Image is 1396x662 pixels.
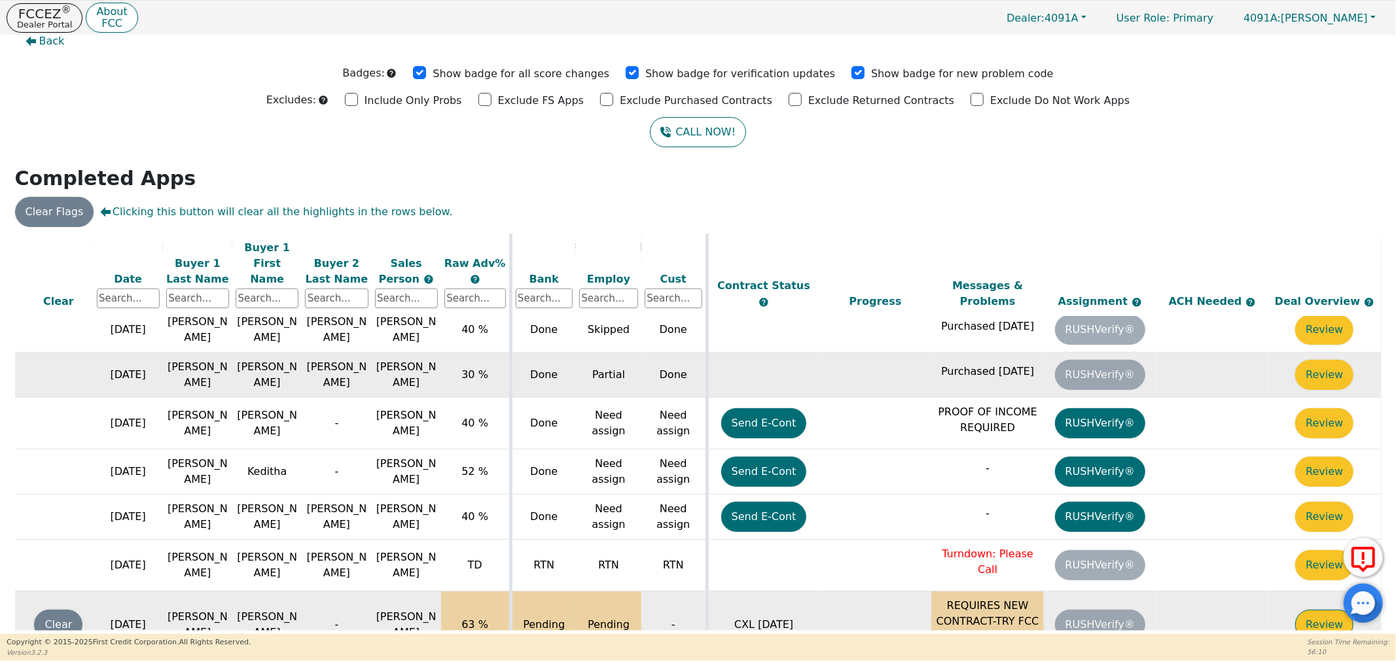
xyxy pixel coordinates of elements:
td: Need assign [576,449,641,495]
p: Primary [1103,5,1226,31]
td: [PERSON_NAME] [163,449,232,495]
span: Deal Overview [1275,295,1374,307]
td: [PERSON_NAME] [232,495,302,540]
p: Copyright © 2015- 2025 First Credit Corporation. [7,637,251,648]
td: Pending [576,591,641,659]
span: [PERSON_NAME] [376,610,437,638]
td: [PERSON_NAME] [163,398,232,449]
td: [DATE] [94,398,163,449]
div: Employ [579,271,638,287]
span: ACH Needed [1169,295,1246,307]
button: Back [15,26,75,56]
p: Exclude FS Apps [498,93,584,109]
button: Clear [34,610,82,640]
p: 56:10 [1308,647,1389,657]
td: [PERSON_NAME] [232,353,302,398]
p: - [935,506,1041,521]
td: CXL [DATE] [707,591,819,659]
button: CALL NOW! [650,117,746,147]
button: AboutFCC [86,3,137,33]
button: Review [1295,408,1353,438]
p: Session Time Remaining: [1308,637,1389,647]
span: 63 % [461,618,488,631]
p: FCC [96,18,127,29]
button: RUSHVerify® [1055,408,1145,438]
a: 4091A:[PERSON_NAME] [1230,8,1389,28]
button: Send E-Cont [721,457,807,487]
td: [PERSON_NAME] [302,353,371,398]
span: Contract Status [717,279,810,292]
span: Dealer: [1007,12,1045,24]
td: Keditha [232,449,302,495]
button: Send E-Cont [721,408,807,438]
td: [PERSON_NAME] [163,591,232,659]
button: Send E-Cont [721,502,807,532]
span: Back [39,33,65,49]
button: Review [1295,550,1353,580]
input: Search... [579,288,638,308]
p: Show badge for all score changes [433,66,609,82]
input: Search... [97,288,160,308]
span: Assignment [1058,295,1132,307]
strong: Completed Apps [15,167,196,190]
input: Search... [166,288,229,308]
input: Search... [516,288,573,308]
span: User Role : [1117,12,1170,24]
span: 4091A: [1244,12,1281,24]
p: Show badge for verification updates [645,66,835,82]
span: 4091A [1007,12,1079,24]
span: [PERSON_NAME] [376,551,437,579]
div: Buyer 1 Last Name [166,255,229,287]
td: [DATE] [94,591,163,659]
td: [PERSON_NAME] [232,307,302,353]
td: Done [641,353,707,398]
p: Excludes: [266,92,316,108]
button: Review [1295,610,1353,640]
span: Raw Adv% [444,256,506,269]
button: Review [1295,502,1353,532]
span: 40 % [461,510,488,523]
td: [PERSON_NAME] [163,495,232,540]
span: 52 % [461,465,488,478]
div: Bank [516,271,573,287]
span: [PERSON_NAME] [376,360,437,389]
input: Search... [375,288,438,308]
p: Exclude Purchased Contracts [620,93,772,109]
td: [PERSON_NAME] [232,591,302,659]
td: Done [510,307,576,353]
a: User Role: Primary [1103,5,1226,31]
button: Review [1295,360,1353,390]
p: Version 3.2.3 [7,648,251,657]
td: - [302,398,371,449]
td: [PERSON_NAME] [163,307,232,353]
div: Cust [645,271,702,287]
td: RTN [641,540,707,591]
span: [PERSON_NAME] [1244,12,1368,24]
p: Exclude Do Not Work Apps [990,93,1130,109]
td: Need assign [641,398,707,449]
td: [PERSON_NAME] [302,307,371,353]
td: [PERSON_NAME] [232,540,302,591]
p: Badges: [342,65,385,81]
td: Need assign [576,495,641,540]
span: 40 % [461,323,488,336]
a: FCCEZ®Dealer Portal [7,3,82,33]
td: [DATE] [94,307,163,353]
p: REQUIRES NEW CONTRACT-TRY FCC ECONTRACT [935,598,1041,645]
p: Dealer Portal [17,20,72,29]
button: Review [1295,315,1353,345]
input: Search... [305,288,368,308]
td: - [641,591,707,659]
p: Include Only Probs [365,93,462,109]
td: [PERSON_NAME] [232,398,302,449]
span: All Rights Reserved. [179,638,251,646]
td: Need assign [641,449,707,495]
button: Review [1295,457,1353,487]
button: RUSHVerify® [1055,457,1145,487]
button: Dealer:4091A [993,8,1100,28]
td: Need assign [641,495,707,540]
input: Search... [444,288,506,308]
input: Search... [645,288,702,308]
